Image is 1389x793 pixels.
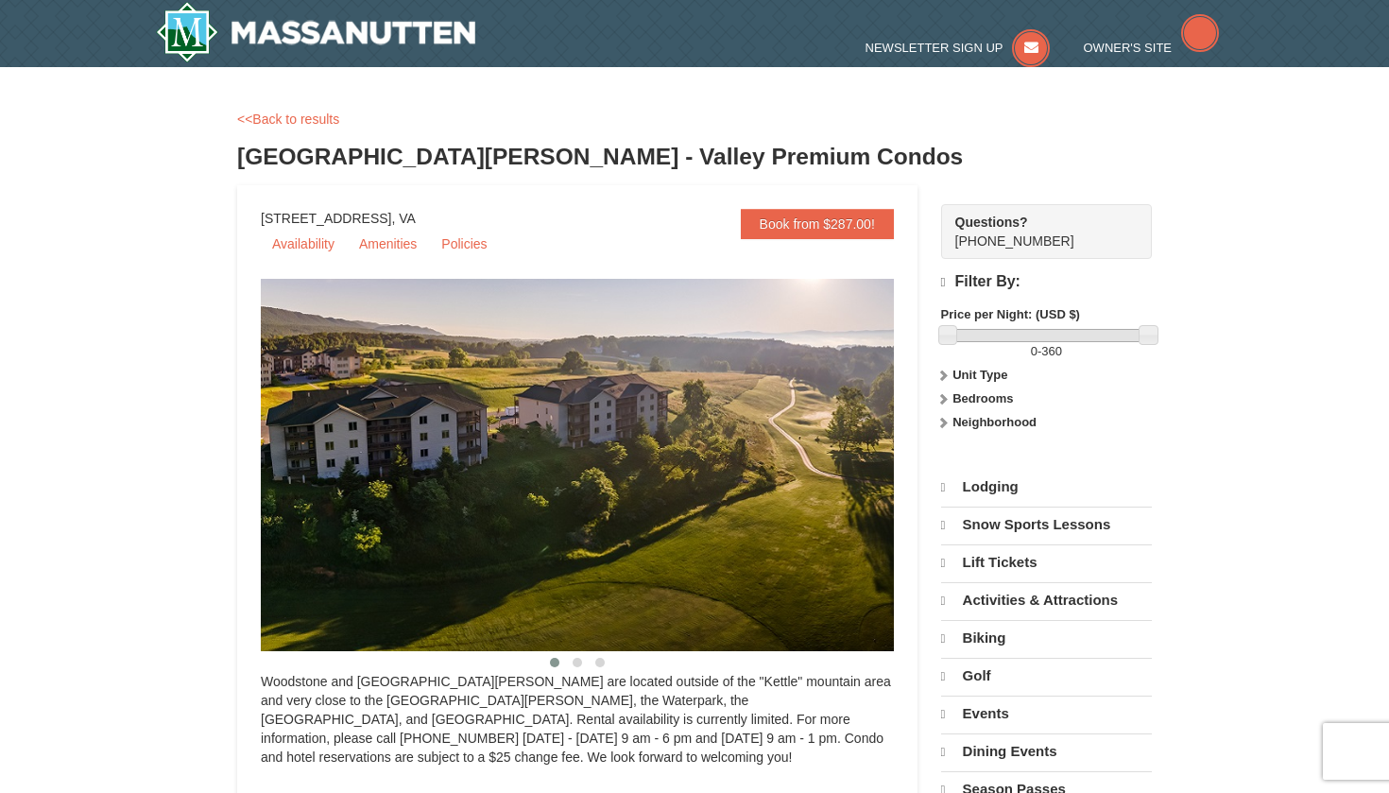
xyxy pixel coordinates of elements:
[941,470,1152,505] a: Lodging
[941,544,1152,580] a: Lift Tickets
[941,342,1152,361] label: -
[941,507,1152,543] a: Snow Sports Lessons
[941,620,1152,656] a: Biking
[1031,344,1037,358] span: 0
[261,672,894,785] div: Woodstone and [GEOGRAPHIC_DATA][PERSON_NAME] are located outside of the "Kettle" mountain area an...
[952,415,1037,429] strong: Neighborhood
[237,112,339,127] a: <<Back to results
[237,138,1152,176] h3: [GEOGRAPHIC_DATA][PERSON_NAME] - Valley Premium Condos
[941,582,1152,618] a: Activities & Attractions
[941,307,1080,321] strong: Price per Night: (USD $)
[1084,41,1173,55] span: Owner's Site
[156,2,475,62] a: Massanutten Resort
[955,213,1118,249] span: [PHONE_NUMBER]
[941,273,1152,291] h4: Filter By:
[156,2,475,62] img: Massanutten Resort Logo
[1084,41,1220,55] a: Owner's Site
[955,215,1028,230] strong: Questions?
[348,230,428,258] a: Amenities
[952,391,1013,405] strong: Bedrooms
[941,696,1152,732] a: Events
[941,658,1152,694] a: Golf
[866,41,1051,55] a: Newsletter Sign Up
[741,209,894,239] a: Book from $287.00!
[261,230,346,258] a: Availability
[261,279,941,651] img: 19219041-4-ec11c166.jpg
[866,41,1003,55] span: Newsletter Sign Up
[430,230,498,258] a: Policies
[1041,344,1062,358] span: 360
[941,733,1152,769] a: Dining Events
[952,368,1007,382] strong: Unit Type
